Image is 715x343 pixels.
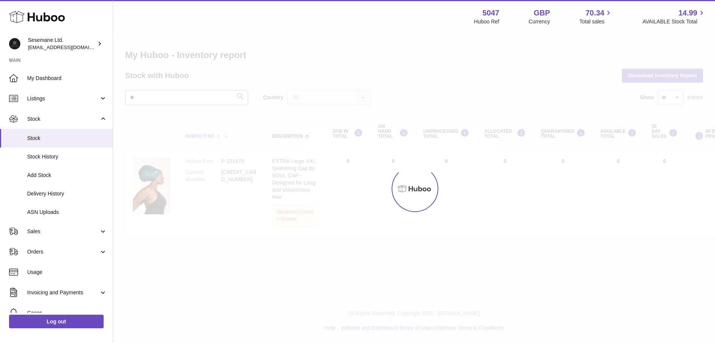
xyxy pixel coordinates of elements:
span: Cases [27,309,107,317]
span: [EMAIL_ADDRESS][DOMAIN_NAME] [28,44,111,50]
span: Stock [27,135,107,142]
span: My Dashboard [27,75,107,82]
span: Usage [27,269,107,276]
img: internalAdmin-5047@internal.huboo.com [9,38,20,49]
span: Total sales [579,18,613,25]
strong: 5047 [482,8,499,18]
span: 70.34 [585,8,604,18]
a: Log out [9,315,104,328]
a: 70.34 Total sales [579,8,613,25]
a: 14.99 AVAILABLE Stock Total [642,8,706,25]
span: Add Stock [27,172,107,179]
span: Invoicing and Payments [27,289,99,296]
span: AVAILABLE Stock Total [642,18,706,25]
span: Sales [27,228,99,235]
div: Currency [529,18,550,25]
strong: GBP [534,8,550,18]
span: Orders [27,248,99,255]
div: Sesemane Ltd. [28,37,96,51]
span: ASN Uploads [27,209,107,216]
div: Huboo Ref [474,18,499,25]
span: Stock [27,115,99,123]
span: 14.99 [678,8,697,18]
span: Listings [27,95,99,102]
span: Delivery History [27,190,107,197]
span: Stock History [27,153,107,160]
